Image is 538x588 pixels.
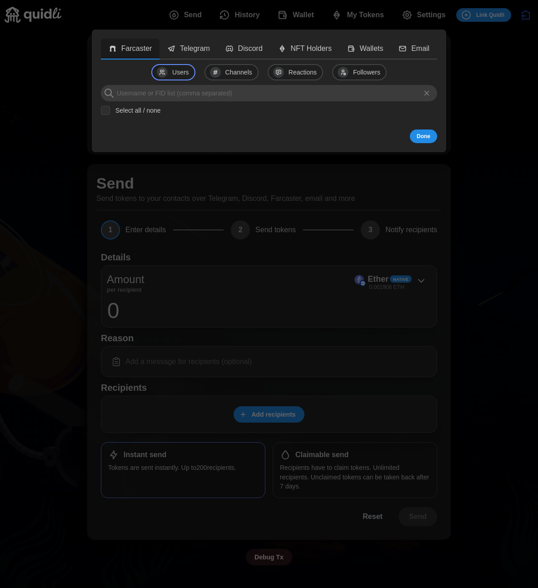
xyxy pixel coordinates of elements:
[360,43,384,55] p: Wallets
[172,68,189,78] p: Users
[101,85,437,101] input: Username or FID list (comma separated)
[417,130,430,143] span: Done
[238,43,263,55] p: Discord
[110,106,161,115] label: Select all / none
[225,68,252,78] p: Channels
[353,68,380,78] p: Followers
[289,68,317,78] p: Reactions
[121,43,152,55] p: Farcaster
[410,130,437,143] button: Done
[180,43,210,55] p: Telegram
[411,43,429,55] p: Email
[291,43,332,55] p: NFT Holders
